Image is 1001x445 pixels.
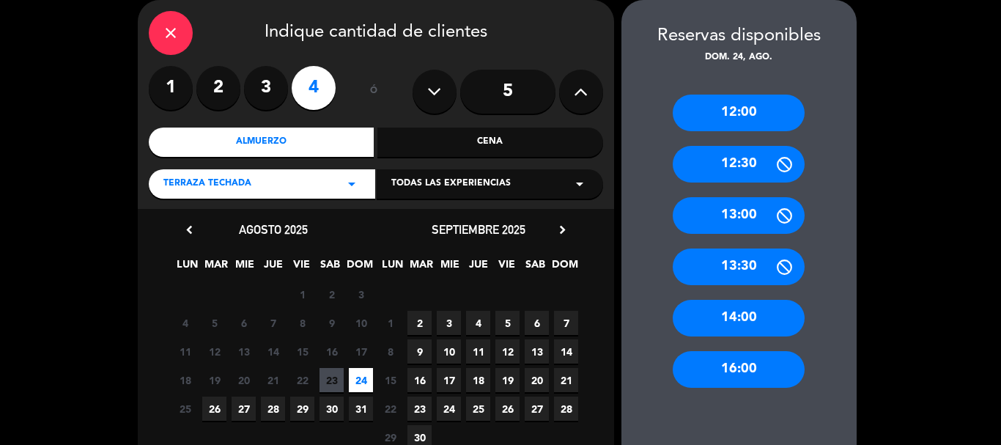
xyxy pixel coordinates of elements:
[407,311,432,335] span: 2
[173,397,197,421] span: 25
[290,282,314,306] span: 1
[437,397,461,421] span: 24
[261,368,285,392] span: 21
[261,256,285,280] span: JUE
[495,368,520,392] span: 19
[202,339,226,364] span: 12
[495,397,520,421] span: 26
[239,222,308,237] span: agosto 2025
[466,339,490,364] span: 11
[378,368,402,392] span: 15
[554,311,578,335] span: 7
[149,66,193,110] label: 1
[495,339,520,364] span: 12
[407,339,432,364] span: 9
[232,339,256,364] span: 13
[173,311,197,335] span: 4
[232,311,256,335] span: 6
[347,256,371,280] span: DOM
[409,256,433,280] span: MAR
[261,311,285,335] span: 7
[495,311,520,335] span: 5
[319,397,344,421] span: 30
[495,256,519,280] span: VIE
[343,175,361,193] i: arrow_drop_down
[319,368,344,392] span: 23
[377,128,603,157] div: Cena
[204,256,228,280] span: MAR
[523,256,547,280] span: SAB
[378,397,402,421] span: 22
[232,256,256,280] span: MIE
[261,397,285,421] span: 28
[163,177,251,191] span: TERRAZA TECHADA
[437,368,461,392] span: 17
[525,368,549,392] span: 20
[149,11,603,55] div: Indique cantidad de clientes
[349,282,373,306] span: 3
[466,397,490,421] span: 25
[407,397,432,421] span: 23
[349,368,373,392] span: 24
[466,311,490,335] span: 4
[290,368,314,392] span: 22
[571,175,588,193] i: arrow_drop_down
[196,66,240,110] label: 2
[466,256,490,280] span: JUE
[162,24,180,42] i: close
[173,339,197,364] span: 11
[552,256,576,280] span: DOM
[319,282,344,306] span: 2
[437,339,461,364] span: 10
[432,222,525,237] span: septiembre 2025
[525,311,549,335] span: 6
[289,256,314,280] span: VIE
[437,311,461,335] span: 3
[391,177,511,191] span: Todas las experiencias
[349,339,373,364] span: 17
[673,300,805,336] div: 14:00
[555,222,570,238] i: chevron_right
[378,339,402,364] span: 8
[292,66,336,110] label: 4
[244,66,288,110] label: 3
[173,368,197,392] span: 18
[290,339,314,364] span: 15
[380,256,405,280] span: LUN
[350,66,398,117] div: ó
[673,197,805,234] div: 13:00
[319,339,344,364] span: 16
[673,351,805,388] div: 16:00
[349,311,373,335] span: 10
[232,368,256,392] span: 20
[554,339,578,364] span: 14
[621,51,857,65] div: dom. 24, ago.
[290,397,314,421] span: 29
[232,397,256,421] span: 27
[318,256,342,280] span: SAB
[554,397,578,421] span: 28
[290,311,314,335] span: 8
[319,311,344,335] span: 9
[525,397,549,421] span: 27
[673,146,805,183] div: 12:30
[673,249,805,285] div: 13:30
[525,339,549,364] span: 13
[673,95,805,131] div: 12:00
[621,22,857,51] div: Reservas disponibles
[407,368,432,392] span: 16
[202,397,226,421] span: 26
[261,339,285,364] span: 14
[554,368,578,392] span: 21
[378,311,402,335] span: 1
[202,311,226,335] span: 5
[175,256,199,280] span: LUN
[437,256,462,280] span: MIE
[182,222,197,238] i: chevron_left
[466,368,490,392] span: 18
[202,368,226,392] span: 19
[149,128,374,157] div: Almuerzo
[349,397,373,421] span: 31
